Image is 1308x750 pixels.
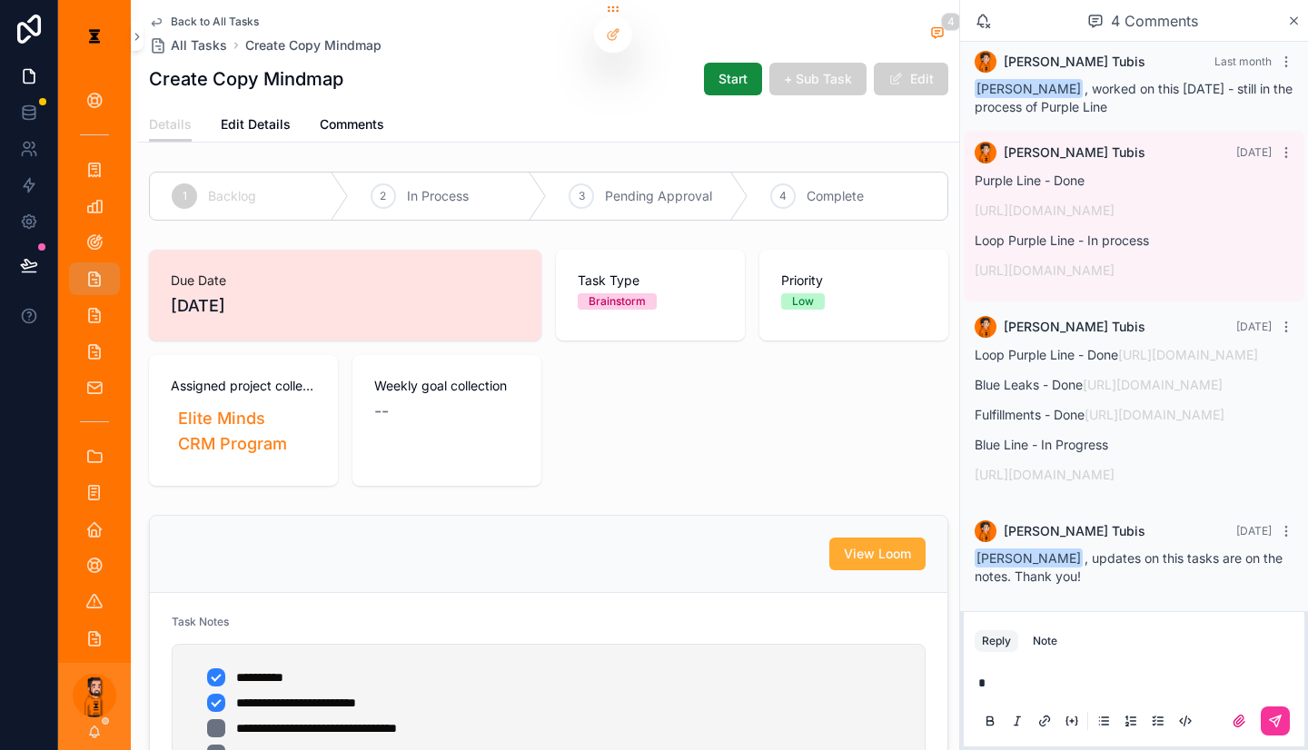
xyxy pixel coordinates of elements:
[1085,407,1224,422] a: [URL][DOMAIN_NAME]
[149,66,343,92] h1: Create Copy Mindmap
[171,36,227,54] span: All Tasks
[1004,318,1145,336] span: [PERSON_NAME] Tubis
[80,22,109,51] img: App logo
[975,630,1018,652] button: Reply
[1004,522,1145,540] span: [PERSON_NAME] Tubis
[171,402,309,460] a: Elite Minds CRM Program
[183,189,187,203] span: 1
[1236,524,1272,538] span: [DATE]
[975,548,1083,567] span: [PERSON_NAME]
[407,187,469,205] span: In Process
[58,73,131,663] div: scrollable content
[844,545,911,563] span: View Loom
[149,108,192,143] a: Details
[941,13,961,31] span: 4
[245,36,381,54] a: Create Copy Mindmap
[171,293,520,319] span: [DATE]
[1214,54,1272,68] span: Last month
[320,108,384,144] a: Comments
[975,171,1293,190] p: Purple Line - Done
[149,15,259,29] a: Back to All Tasks
[380,189,386,203] span: 2
[578,271,723,290] span: Task Type
[1083,377,1223,392] a: [URL][DOMAIN_NAME]
[975,550,1283,584] span: , updates on this tasks are on the notes. Thank you!
[149,36,227,54] a: All Tasks
[718,70,748,88] span: Start
[829,538,926,570] button: View Loom
[1111,10,1198,32] span: 4 Comments
[975,345,1293,364] p: Loop Purple Line - Done
[926,24,948,45] button: 4
[1236,320,1272,333] span: [DATE]
[374,377,520,395] span: Weekly goal collection
[975,262,1115,278] a: [URL][DOMAIN_NAME]
[1118,347,1258,362] a: [URL][DOMAIN_NAME]
[1004,53,1145,71] span: [PERSON_NAME] Tubis
[605,187,712,205] span: Pending Approval
[320,115,384,133] span: Comments
[178,406,302,457] span: Elite Minds CRM Program
[975,79,1083,98] span: [PERSON_NAME]
[792,293,814,310] div: Low
[1004,143,1145,162] span: [PERSON_NAME] Tubis
[975,375,1293,394] p: Blue Leaks - Done
[589,293,646,310] div: Brainstorm
[149,115,192,133] span: Details
[781,271,926,290] span: Priority
[779,189,787,203] span: 4
[208,187,256,205] span: Backlog
[171,15,259,29] span: Back to All Tasks
[579,189,585,203] span: 3
[807,187,864,205] span: Complete
[975,231,1293,250] p: Loop Purple Line - In process
[1236,145,1272,159] span: [DATE]
[975,435,1293,454] p: Blue Line - In Progress
[171,271,520,290] span: Due Date
[975,467,1115,482] a: [URL][DOMAIN_NAME]
[975,202,1115,218] a: [URL][DOMAIN_NAME]
[374,399,389,424] span: --
[221,108,291,144] a: Edit Details
[171,377,316,395] span: Assigned project collection
[172,615,229,628] span: Task Notes
[704,63,762,95] button: Start
[1026,630,1065,652] button: Note
[1033,634,1057,648] div: Note
[975,81,1293,114] span: , worked on this [DATE] - still in the process of Purple Line
[769,63,867,95] button: + Sub Task
[874,63,948,95] button: Edit
[221,115,291,133] span: Edit Details
[975,405,1293,424] p: Fulfillments - Done
[784,70,852,88] span: + Sub Task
